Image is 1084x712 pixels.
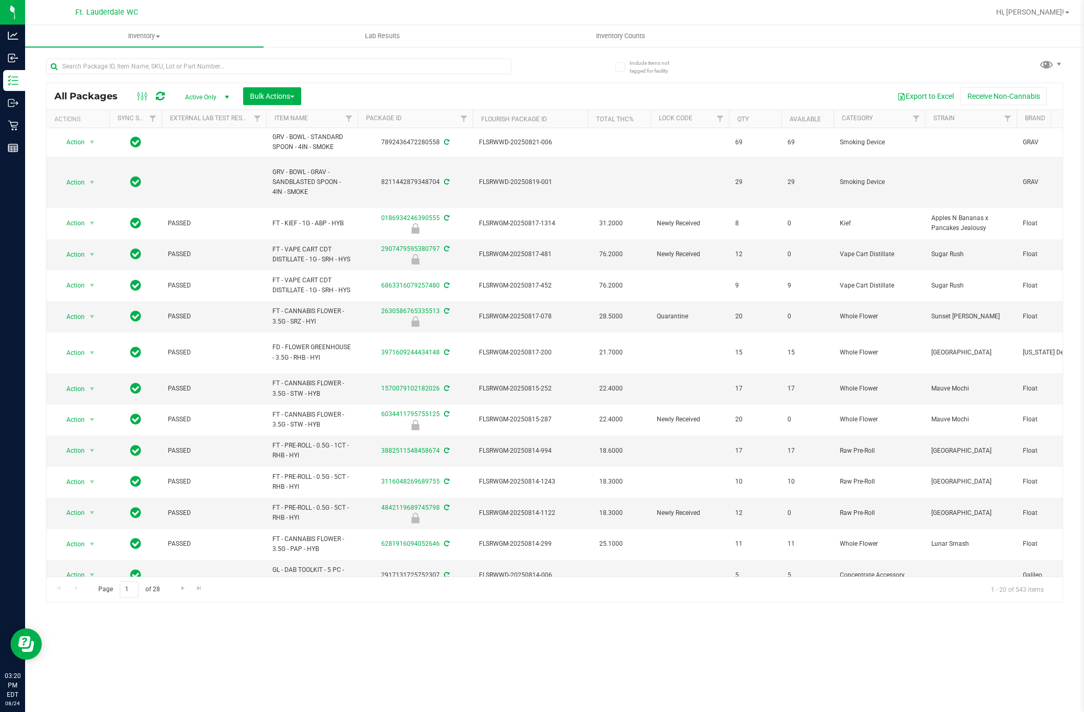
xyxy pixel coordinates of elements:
[594,443,628,458] span: 18.6000
[840,249,919,259] span: Vape Cart Distillate
[75,8,138,17] span: Ft. Lauderdale WC
[630,59,682,75] span: Include items not tagged for facility
[130,474,141,489] span: In Sync
[788,508,827,518] span: 0
[356,254,474,265] div: Newly Received
[594,412,628,427] span: 22.4000
[340,110,358,128] a: Filter
[735,249,775,259] span: 12
[130,345,141,360] span: In Sync
[479,539,581,549] span: FLSRWGM-20250814-299
[442,349,449,356] span: Sync from Compliance System
[735,312,775,321] span: 20
[442,139,449,146] span: Sync from Compliance System
[735,281,775,291] span: 9
[931,213,1010,233] span: Apples N Bananas x Pancakes Jealousy
[735,570,775,580] span: 5
[479,348,581,358] span: FLSRWGM-20250817-200
[594,278,628,293] span: 76.2000
[735,177,775,187] span: 29
[840,570,919,580] span: Concentrate Accessory
[596,116,634,123] a: Total THC%
[86,382,99,396] span: select
[788,249,827,259] span: 0
[168,219,260,228] span: PASSED
[168,539,260,549] span: PASSED
[788,539,827,549] span: 11
[842,114,873,122] a: Category
[249,110,266,128] a: Filter
[130,412,141,427] span: In Sync
[25,25,264,47] a: Inventory
[594,381,628,396] span: 22.4000
[840,137,919,147] span: Smoking Device
[479,384,581,394] span: FLSRWGM-20250815-252
[275,114,308,122] a: Item Name
[356,316,474,327] div: Quarantine
[381,385,440,392] a: 1570079102182026
[840,508,919,518] span: Raw Pre-Roll
[790,116,821,123] a: Available
[366,114,402,122] a: Package ID
[442,282,449,289] span: Sync from Compliance System
[8,53,18,63] inline-svg: Inbound
[657,415,723,424] span: Newly Received
[57,309,85,324] span: Action
[130,175,141,189] span: In Sync
[442,307,449,315] span: Sync from Compliance System
[594,309,628,324] span: 28.5000
[442,540,449,547] span: Sync from Compliance System
[272,342,351,362] span: FD - FLOWER GREENHOUSE - 3.5G - RHB - HYI
[442,410,449,418] span: Sync from Compliance System
[788,177,827,187] span: 29
[788,348,827,358] span: 15
[381,410,440,418] a: 6034411795755125
[168,384,260,394] span: PASSED
[381,540,440,547] a: 6281916094052646
[356,177,474,187] div: 8211442879348704
[479,219,581,228] span: FLSRWGM-20250817-1314
[594,247,628,262] span: 76.2000
[479,446,581,456] span: FLSRWGM-20250814-994
[86,475,99,489] span: select
[57,475,85,489] span: Action
[659,114,692,122] a: Lock Code
[5,699,20,707] p: 08/24
[479,570,581,580] span: FLSRWWD-20250814-006
[479,312,581,321] span: FLSRWGM-20250817-078
[594,474,628,489] span: 18.3000
[272,410,351,430] span: FT - CANNABIS FLOWER - 3.5G - STW - HYB
[168,348,260,358] span: PASSED
[54,90,128,102] span: All Packages
[931,508,1010,518] span: [GEOGRAPHIC_DATA]
[86,537,99,552] span: select
[170,114,252,122] a: External Lab Test Result
[130,536,141,551] span: In Sync
[86,346,99,360] span: select
[931,312,1010,321] span: Sunset [PERSON_NAME]
[594,216,628,231] span: 31.2000
[118,114,158,122] a: Sync Status
[130,381,141,396] span: In Sync
[86,247,99,262] span: select
[57,346,85,360] span: Action
[86,412,99,427] span: select
[442,245,449,252] span: Sync from Compliance System
[8,98,18,108] inline-svg: Outbound
[931,348,1010,358] span: [GEOGRAPHIC_DATA]
[46,59,511,74] input: Search Package ID, Item Name, SKU, Lot or Part Number...
[272,565,351,585] span: GL - DAB TOOLKIT - 5 PC - BLACK
[594,506,628,521] span: 18.3000
[788,281,827,291] span: 9
[89,581,168,598] span: Page of 28
[840,477,919,487] span: Raw Pre-Roll
[983,581,1052,597] span: 1 - 20 of 543 items
[381,349,440,356] a: 3971609244434148
[840,415,919,424] span: Whole Flower
[735,477,775,487] span: 10
[735,446,775,456] span: 17
[735,384,775,394] span: 17
[788,477,827,487] span: 10
[479,137,581,147] span: FLSRWWD-20250821-006
[272,378,351,398] span: FT - CANNABIS FLOWER - 3.5G - STW - HYB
